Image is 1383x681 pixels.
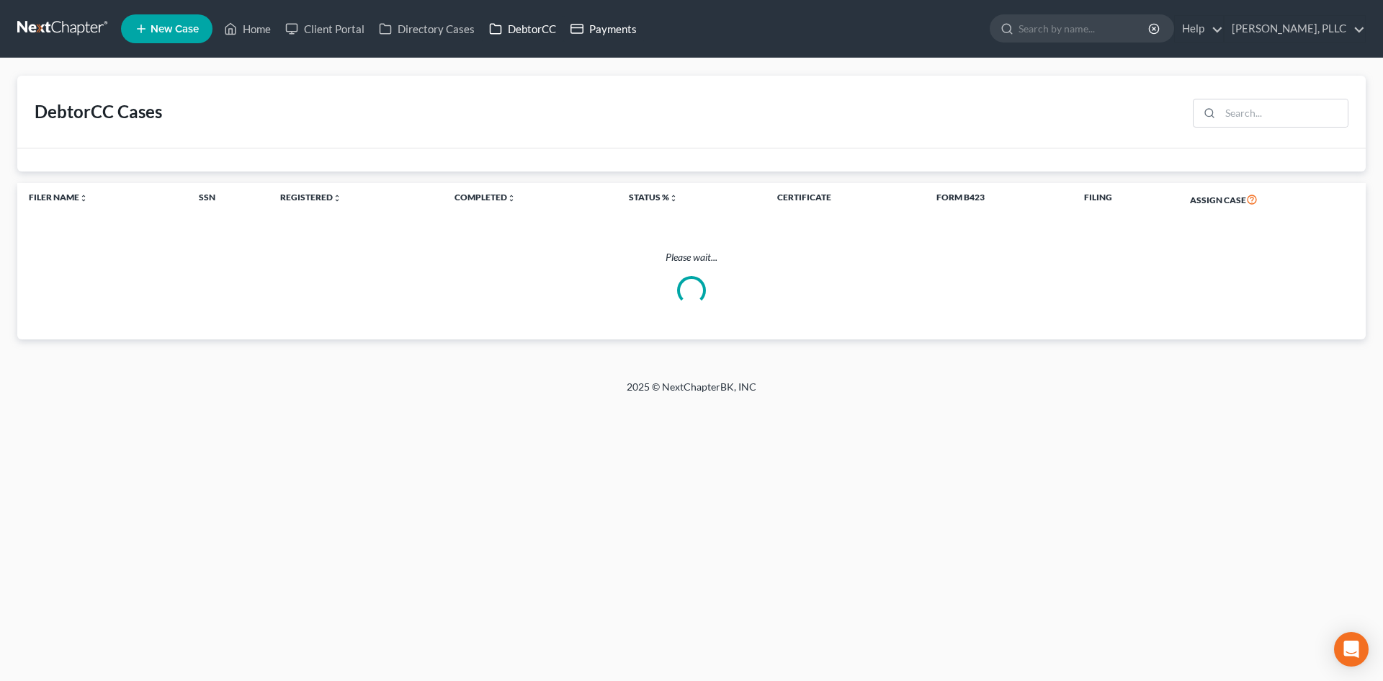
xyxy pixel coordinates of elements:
th: Certificate [766,183,925,216]
th: SSN [187,183,269,216]
i: unfold_more [669,194,678,202]
div: 2025 © NextChapterBK, INC [281,380,1102,406]
a: DebtorCC [482,16,563,42]
a: Payments [563,16,644,42]
div: DebtorCC Cases [35,100,162,123]
p: Please wait... [17,250,1366,264]
i: unfold_more [333,194,341,202]
i: unfold_more [79,194,88,202]
a: [PERSON_NAME], PLLC [1225,16,1365,42]
input: Search by name... [1019,15,1150,42]
span: New Case [151,24,199,35]
a: Registeredunfold_more [280,192,341,202]
a: Filer Nameunfold_more [29,192,88,202]
a: Home [217,16,278,42]
div: Open Intercom Messenger [1334,632,1369,667]
a: Client Portal [278,16,372,42]
th: Filing [1073,183,1178,216]
i: unfold_more [507,194,516,202]
th: Assign Case [1178,183,1366,216]
a: Completedunfold_more [455,192,516,202]
a: Help [1175,16,1223,42]
a: Directory Cases [372,16,482,42]
a: Status %unfold_more [629,192,678,202]
th: Form B423 [925,183,1073,216]
input: Search... [1220,99,1348,127]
